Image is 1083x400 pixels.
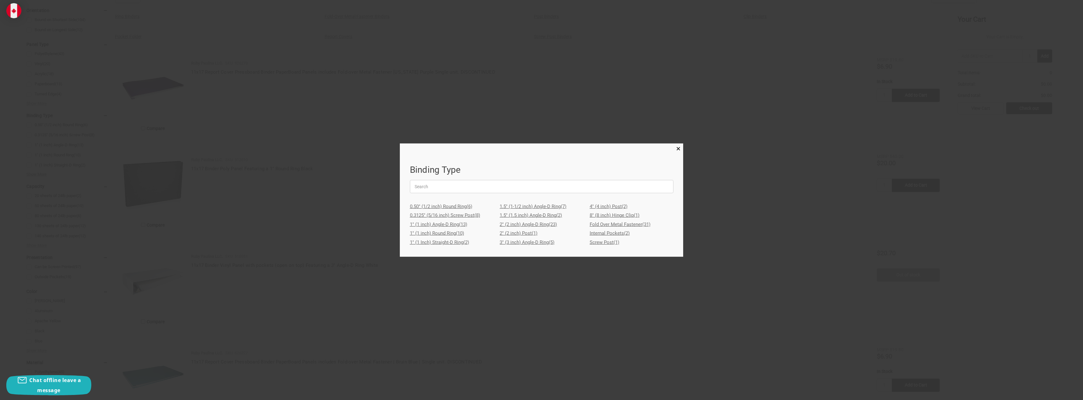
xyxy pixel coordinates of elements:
[500,211,583,220] a: 1.5" (1.5 inch) Angle-D Ring(2)
[500,220,583,229] a: 2" (2 inch) Angle-D Ring(23)
[556,212,562,218] span: (2)
[676,144,680,153] span: ×
[614,239,619,245] span: (1)
[532,230,537,236] span: (1)
[6,375,91,395] button: Chat offline leave a message
[549,239,554,245] span: (5)
[561,204,566,209] span: (7)
[500,202,583,211] a: 1.5" (1-1/2 inch) Angle-D Ring(7)
[590,202,673,211] a: 4" (4 inch) Post(2)
[410,238,494,247] a: 1" (1 Inch) Straight-D Ring(2)
[622,204,627,209] span: (2)
[590,211,673,220] a: 8" (8 inch) Hinge Clip(1)
[474,212,480,218] span: (8)
[549,222,557,227] span: (23)
[500,229,583,238] a: 2" (2 inch) Post(1)
[410,202,494,211] a: 0.50" (1/2 inch) Round Ring(6)
[467,204,472,209] span: (6)
[590,220,673,229] a: Fold Over Metal Fastener(31)
[29,377,81,394] span: Chat offline leave a message
[410,220,494,229] a: 1" (1 inch) Angle-D Ring(13)
[410,211,494,220] a: 0.3125" (5/16 inch) Screw Post(8)
[642,222,650,227] span: (31)
[6,3,21,18] img: duty and tax information for Canada
[634,212,639,218] span: (1)
[590,238,673,247] a: Screw Post(1)
[463,239,469,245] span: (2)
[410,163,673,177] h1: Binding Type
[624,230,630,236] span: (2)
[590,229,673,238] a: Internal Pockets(2)
[459,222,467,227] span: (13)
[456,230,464,236] span: (10)
[410,180,673,193] input: Search
[500,238,583,247] a: 3" (3 inch) Angle-D Ring(5)
[675,145,682,151] a: Close
[410,229,494,238] a: 1" (1 inch) Round Ring(10)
